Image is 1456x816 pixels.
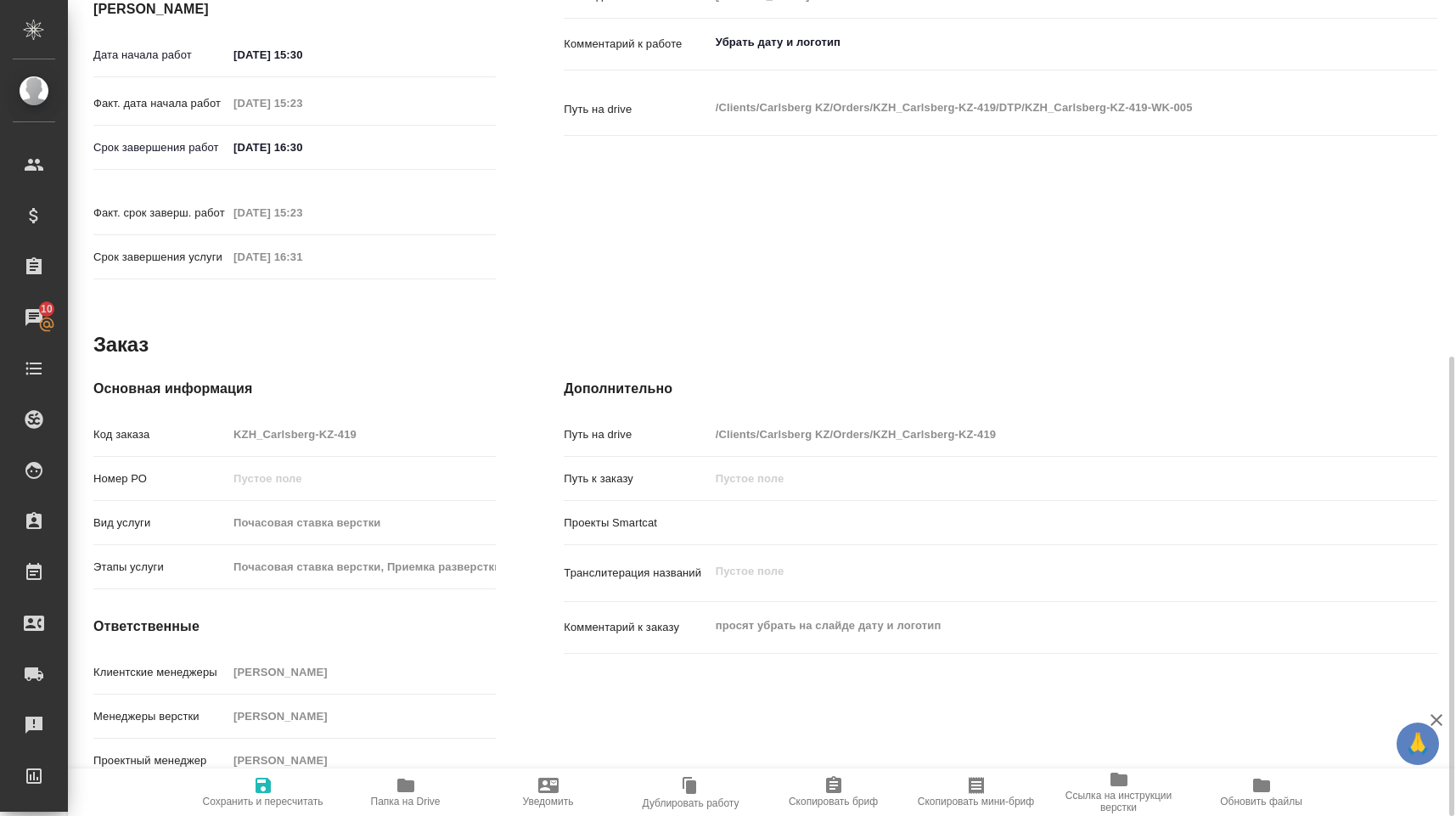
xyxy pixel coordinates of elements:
[228,200,376,225] input: Пустое поле
[918,796,1034,808] span: Скопировать мини-бриф
[93,379,496,399] h4: Основная информация
[228,748,496,773] input: Пустое поле
[93,559,228,576] p: Этапы услуги
[905,768,1048,816] button: Скопировать мини-бриф
[1220,796,1302,808] span: Обновить файлы
[93,95,228,112] p: Факт. дата начала работ
[1048,768,1190,816] button: Ссылка на инструкции верстки
[564,470,709,487] p: Путь к заказу
[228,554,496,579] input: Пустое поле
[31,301,63,318] span: 10
[523,796,574,808] span: Уведомить
[93,139,228,156] p: Срок завершения работ
[564,426,709,443] p: Путь на drive
[228,422,496,447] input: Пустое поле
[1397,723,1439,765] button: 🙏
[710,466,1364,491] input: Пустое поле
[93,616,496,637] h4: Ответственные
[228,466,496,491] input: Пустое поле
[93,708,228,725] p: Менеджеры верстки
[564,36,709,53] p: Комментарий к работе
[710,28,1364,57] textarea: Убрать дату и логотип
[1058,790,1180,813] span: Ссылка на инструкции верстки
[564,565,709,582] p: Транслитерация названий
[564,379,1437,399] h4: Дополнительно
[93,752,228,769] p: Проектный менеджер
[93,205,228,222] p: Факт. срок заверш. работ
[371,796,441,808] span: Папка на Drive
[93,426,228,443] p: Код заказа
[710,611,1364,640] textarea: просят убрать на слайде дату и логотип
[477,768,620,816] button: Уведомить
[93,331,149,358] h2: Заказ
[203,796,323,808] span: Сохранить и пересчитать
[710,93,1364,122] textarea: /Clients/Carlsberg KZ/Orders/KZH_Carlsberg-KZ-419/DTP/KZH_Carlsberg-KZ-419-WK-005
[620,768,762,816] button: Дублировать работу
[228,510,496,535] input: Пустое поле
[93,249,228,266] p: Срок завершения услуги
[564,619,709,636] p: Комментарий к заказу
[192,768,334,816] button: Сохранить и пересчитать
[710,422,1364,447] input: Пустое поле
[1190,768,1333,816] button: Обновить файлы
[762,768,905,816] button: Скопировать бриф
[1403,726,1432,762] span: 🙏
[93,515,228,532] p: Вид услуги
[789,796,878,808] span: Скопировать бриф
[4,296,64,339] a: 10
[228,660,496,684] input: Пустое поле
[564,515,709,532] p: Проекты Smartcat
[228,42,376,67] input: ✎ Введи что-нибудь
[228,704,496,729] input: Пустое поле
[228,245,376,269] input: Пустое поле
[334,768,477,816] button: Папка на Drive
[228,135,376,160] input: ✎ Введи что-нибудь
[564,101,709,118] p: Путь на drive
[93,470,228,487] p: Номер РО
[643,797,739,809] span: Дублировать работу
[93,664,228,681] p: Клиентские менеджеры
[93,47,228,64] p: Дата начала работ
[228,91,376,115] input: Пустое поле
